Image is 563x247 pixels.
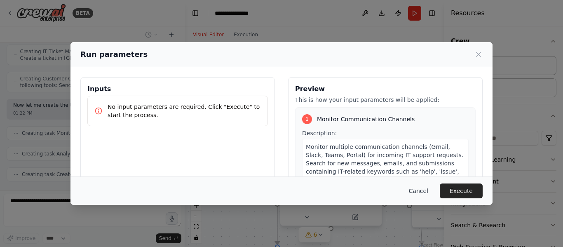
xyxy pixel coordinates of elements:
p: No input parameters are required. Click "Execute" to start the process. [108,103,261,119]
button: Execute [440,183,483,198]
div: 1 [302,114,312,124]
span: Description: [302,130,337,136]
h3: Preview [295,84,476,94]
button: Cancel [402,183,435,198]
h2: Run parameters [80,49,148,60]
p: This is how your input parameters will be applied: [295,96,476,104]
span: Monitor Communication Channels [317,115,415,123]
h3: Inputs [87,84,268,94]
span: Monitor multiple communication channels (Gmail, Slack, Teams, Portal) for incoming IT support req... [306,143,463,208]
